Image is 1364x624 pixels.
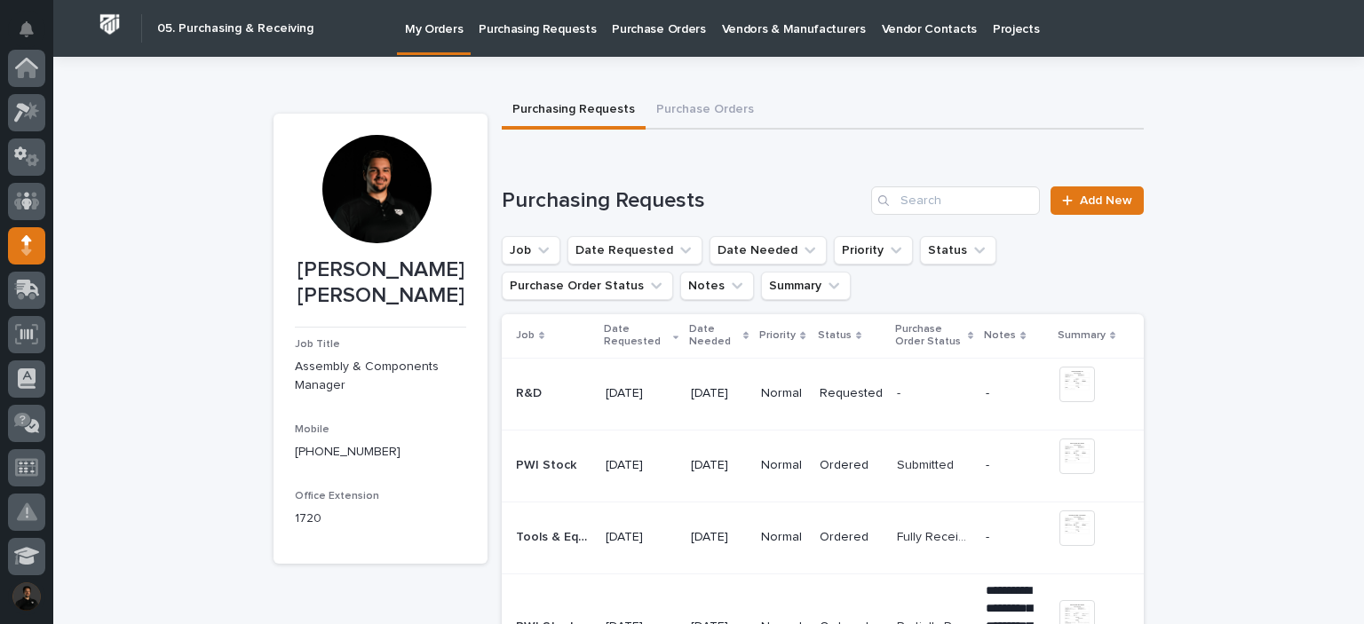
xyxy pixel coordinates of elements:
[986,386,1044,401] p: -
[502,430,1144,502] tr: PWI StockPWI Stock [DATE][DATE]NormalOrderedSubmittedSubmitted -
[502,188,864,214] h1: Purchasing Requests
[295,339,340,350] span: Job Title
[516,454,580,473] p: PWI Stock
[710,236,827,265] button: Date Needed
[761,458,805,473] p: Normal
[761,386,805,401] p: Normal
[295,491,379,502] span: Office Extension
[895,320,964,352] p: Purchase Order Status
[8,11,45,48] button: Notifications
[604,320,669,352] p: Date Requested
[295,509,466,528] p: 1720
[761,530,805,545] p: Normal
[502,92,646,130] button: Purchasing Requests
[1080,194,1132,207] span: Add New
[986,530,1044,545] p: -
[1058,326,1106,345] p: Summary
[502,502,1144,573] tr: Tools & EquipmentTools & Equipment [DATE][DATE]NormalOrderedFully ReceivedFully Received -
[606,530,677,545] p: [DATE]
[606,386,677,401] p: [DATE]
[502,358,1144,430] tr: R&DR&D [DATE][DATE]NormalRequested-- -
[820,386,883,401] p: Requested
[1051,186,1144,215] a: Add New
[691,386,747,401] p: [DATE]
[818,326,852,345] p: Status
[897,454,957,473] p: Submitted
[295,358,466,395] p: Assembly & Components Manager
[646,92,765,130] button: Purchase Orders
[8,578,45,615] button: users-avatar
[516,526,595,545] p: Tools & Equipment
[502,272,673,300] button: Purchase Order Status
[691,458,747,473] p: [DATE]
[295,446,400,458] a: [PHONE_NUMBER]
[897,383,904,401] p: -
[516,326,535,345] p: Job
[567,236,702,265] button: Date Requested
[689,320,739,352] p: Date Needed
[295,424,329,435] span: Mobile
[897,526,976,545] p: Fully Received
[986,458,1044,473] p: -
[93,8,126,41] img: Workspace Logo
[871,186,1040,215] input: Search
[502,236,560,265] button: Job
[820,530,883,545] p: Ordered
[691,530,747,545] p: [DATE]
[761,272,851,300] button: Summary
[606,458,677,473] p: [DATE]
[680,272,754,300] button: Notes
[295,257,466,309] p: [PERSON_NAME] [PERSON_NAME]
[984,326,1016,345] p: Notes
[834,236,913,265] button: Priority
[820,458,883,473] p: Ordered
[22,21,45,50] div: Notifications
[157,21,313,36] h2: 05. Purchasing & Receiving
[516,383,545,401] p: R&D
[759,326,796,345] p: Priority
[920,236,996,265] button: Status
